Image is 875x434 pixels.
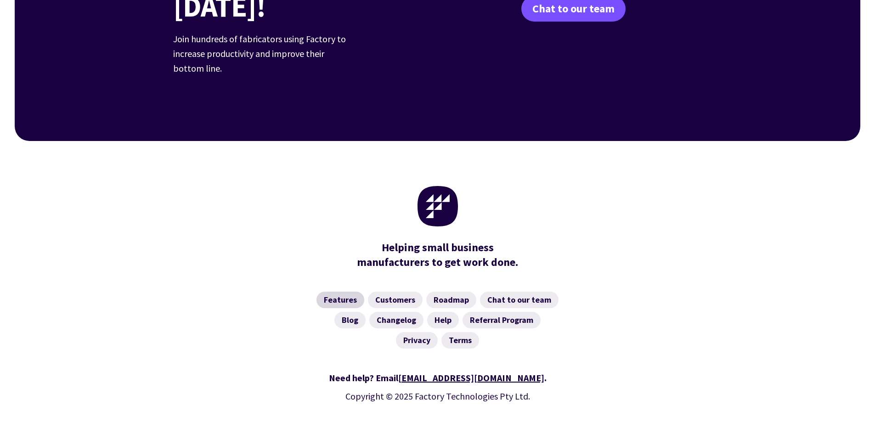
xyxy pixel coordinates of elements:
nav: Footer Navigation [173,292,702,349]
div: manufacturers to get work done. [353,240,523,270]
a: Features [316,292,364,308]
a: Customers [368,292,423,308]
a: Referral Program [463,312,541,328]
a: Roadmap [426,292,476,308]
a: [EMAIL_ADDRESS][DOMAIN_NAME] [398,372,544,383]
a: Help [427,312,459,328]
p: Copyright © 2025 Factory Technologies Pty Ltd. [173,389,702,404]
a: Chat to our team [480,292,559,308]
div: Need help? Email . [173,371,702,385]
mark: Helping small business [382,240,494,255]
a: Terms [441,332,479,349]
p: Join hundreds of fabricators using Factory to increase productivity and improve their bottom line. [173,32,352,76]
iframe: Chat Widget [722,335,875,434]
a: Privacy [396,332,438,349]
a: Changelog [369,312,423,328]
a: Blog [334,312,366,328]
